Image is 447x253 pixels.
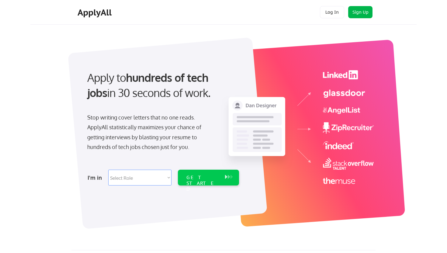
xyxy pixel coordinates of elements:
[78,7,113,18] div: ApplyAll
[186,175,219,192] div: GET STARTED
[320,6,344,18] button: Log In
[87,113,212,152] div: Stop writing cover letters that no one reads. ApplyAll statistically maximizes your chance of get...
[87,71,211,99] strong: hundreds of tech jobs
[88,173,105,182] div: I'm in
[348,6,372,18] button: Sign Up
[87,70,237,101] div: Apply to in 30 seconds of work.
